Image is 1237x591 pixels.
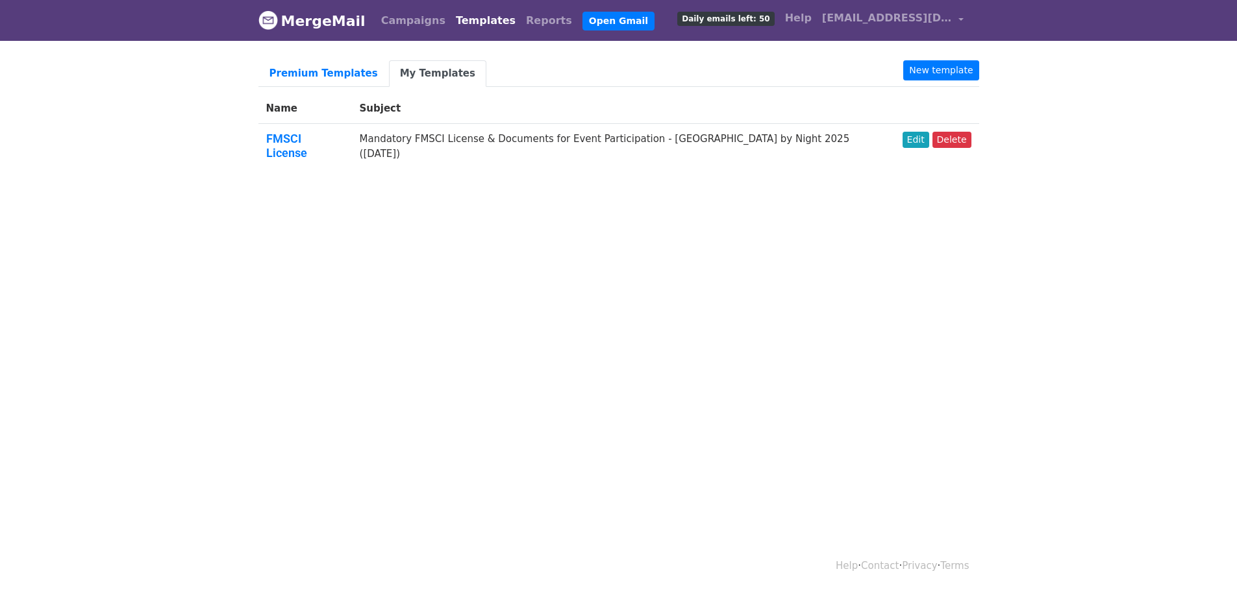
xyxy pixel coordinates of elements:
[521,8,577,34] a: Reports
[861,560,899,572] a: Contact
[389,60,486,87] a: My Templates
[903,60,979,80] a: New template
[258,93,352,124] th: Name
[836,560,858,572] a: Help
[672,5,779,31] a: Daily emails left: 50
[376,8,451,34] a: Campaigns
[451,8,521,34] a: Templates
[902,560,937,572] a: Privacy
[258,10,278,30] img: MergeMail logo
[677,12,774,26] span: Daily emails left: 50
[352,93,895,124] th: Subject
[266,132,307,160] a: FMSCI License
[258,7,366,34] a: MergeMail
[582,12,655,30] a: Open Gmail
[817,5,969,36] a: [EMAIL_ADDRESS][DOMAIN_NAME]
[940,560,969,572] a: Terms
[903,132,929,148] a: Edit
[932,132,971,148] a: Delete
[352,124,895,173] td: Mandatory FMSCI License & Documents for Event Participation - [GEOGRAPHIC_DATA] by Night 2025 ([D...
[780,5,817,31] a: Help
[822,10,952,26] span: [EMAIL_ADDRESS][DOMAIN_NAME]
[258,60,389,87] a: Premium Templates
